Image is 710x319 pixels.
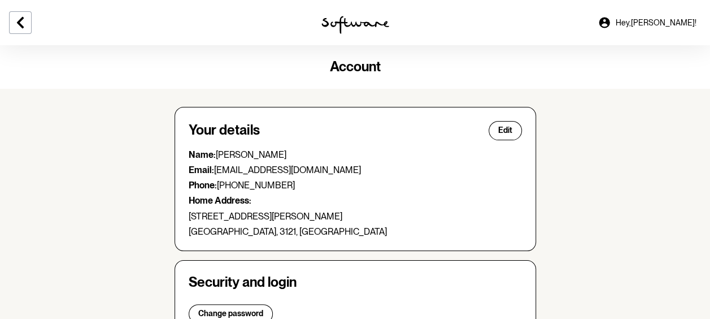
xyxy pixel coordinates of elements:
p: [EMAIL_ADDRESS][DOMAIN_NAME] [189,165,522,175]
strong: Email: [189,165,214,175]
h4: Your details [189,122,260,139]
strong: Phone: [189,180,217,191]
span: Account [330,58,381,75]
span: Edit [498,126,512,135]
button: Edit [489,121,522,140]
strong: Home Address: [189,195,251,206]
p: [GEOGRAPHIC_DATA], 3121, [GEOGRAPHIC_DATA] [189,226,522,237]
p: [PHONE_NUMBER] [189,180,522,191]
span: Hey, [PERSON_NAME] ! [616,18,696,28]
p: [STREET_ADDRESS][PERSON_NAME] [189,211,522,222]
h4: Security and login [189,274,522,291]
img: software logo [321,16,389,34]
span: Change password [198,309,263,318]
p: [PERSON_NAME] [189,149,522,160]
strong: Name: [189,149,216,160]
a: Hey,[PERSON_NAME]! [591,9,703,36]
